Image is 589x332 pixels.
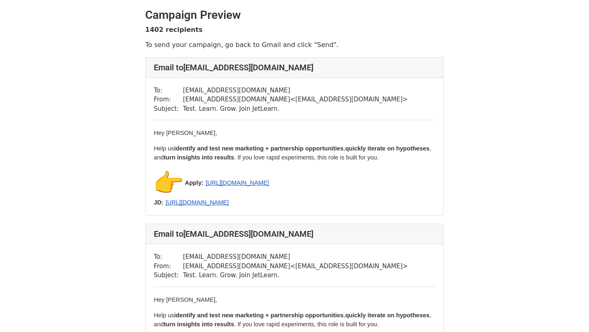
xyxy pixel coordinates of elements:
p: To send your campaign, go back to Gmail and click "Send". [145,40,444,49]
img: 👉 [154,168,183,198]
strong: 1402 recipients [145,26,202,34]
td: [EMAIL_ADDRESS][DOMAIN_NAME] < [EMAIL_ADDRESS][DOMAIN_NAME] > [183,262,408,271]
td: To: [154,252,183,262]
td: [EMAIL_ADDRESS][DOMAIN_NAME] < [EMAIL_ADDRESS][DOMAIN_NAME] > [183,95,408,104]
td: From: [154,95,183,104]
span: [URL][DOMAIN_NAME] [206,179,269,186]
td: [EMAIL_ADDRESS][DOMAIN_NAME] [183,252,408,262]
span: identify and test new marketing + partnership opportunities [174,145,344,152]
td: Test. Learn. Grow. Join JetLearn. [183,104,408,114]
h4: Email to [EMAIL_ADDRESS][DOMAIN_NAME] [154,229,435,239]
span: . If you love rapid experiments, this role is built for you. [234,321,379,328]
span: Apply: [185,179,204,186]
span: quickly iterate on hypotheses [345,145,429,152]
td: [EMAIL_ADDRESS][DOMAIN_NAME] [183,86,408,95]
span: identify and test new marketing + partnership opportunities [174,312,344,319]
span: , [344,312,345,319]
span: JD: [154,199,164,206]
td: Subject: [154,271,183,280]
span: , [344,145,345,152]
span: , and [154,312,433,328]
span: Hey [PERSON_NAME], [154,296,217,303]
h4: Email to [EMAIL_ADDRESS][DOMAIN_NAME] [154,63,435,72]
span: turn insights into results [164,321,234,328]
td: Test. Learn. Grow. Join JetLearn. [183,271,408,280]
span: quickly iterate on hypotheses [345,312,429,319]
span: Hey [PERSON_NAME], [154,130,217,136]
span: . If you love rapid experiments, this role is built for you. [234,154,379,161]
span: turn insights into results [164,154,234,161]
span: Help us [154,145,174,152]
a: [URL][DOMAIN_NAME] [164,198,229,206]
span: Help us [154,312,174,319]
span: [URL][DOMAIN_NAME] [166,199,229,206]
td: From: [154,262,183,271]
a: [URL][DOMAIN_NAME] [204,179,269,186]
td: Subject: [154,104,183,114]
h2: Campaign Preview [145,8,444,22]
td: To: [154,86,183,95]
